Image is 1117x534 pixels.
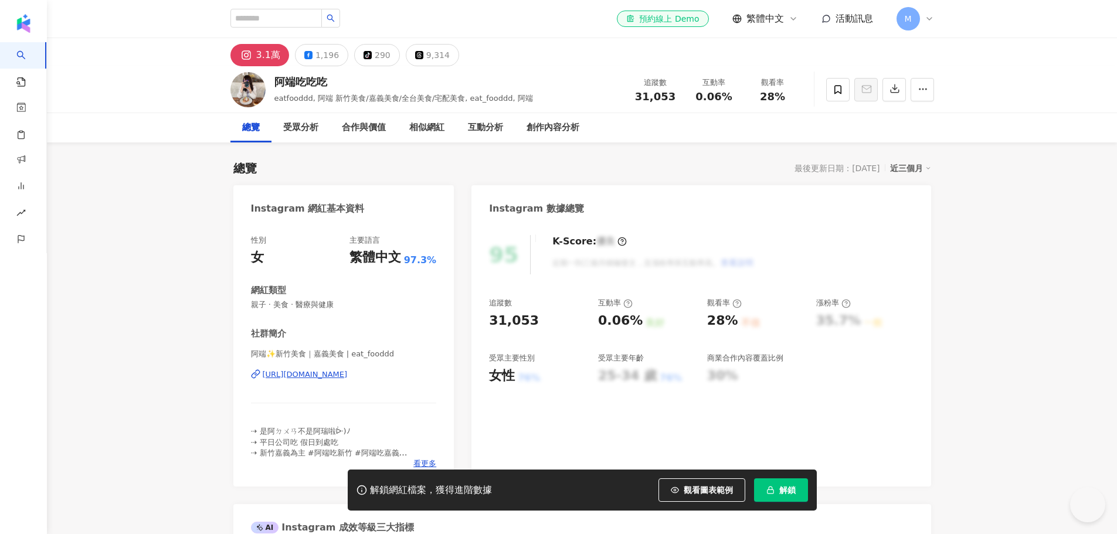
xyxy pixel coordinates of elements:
[256,47,280,63] div: 3.1萬
[707,353,783,363] div: 商業合作內容覆蓋比例
[251,202,365,215] div: Instagram 網紅基本資料
[707,312,738,330] div: 28%
[692,77,736,89] div: 互動率
[598,312,643,330] div: 0.06%
[489,298,512,308] div: 追蹤數
[263,369,348,380] div: [URL][DOMAIN_NAME]
[251,249,264,267] div: 女
[552,235,627,248] div: K-Score :
[251,235,266,246] div: 性別
[633,77,678,89] div: 追蹤數
[489,202,584,215] div: Instagram 數據總覽
[274,94,533,103] span: eatfooddd, 阿端 新竹美食/嘉義美食/全台美食/宅配美食, eat_fooddd, 阿端
[598,353,644,363] div: 受眾主要年齡
[370,484,492,496] div: 解鎖網紅檔案，獲得進階數據
[230,72,266,107] img: KOL Avatar
[375,47,391,63] div: 290
[242,121,260,135] div: 總覽
[315,47,339,63] div: 1,196
[406,44,459,66] button: 9,314
[274,74,533,89] div: 阿端吃吃吃
[354,44,400,66] button: 290
[349,249,401,267] div: 繁體中文
[251,300,437,310] span: 親子 · 美食 · 醫療與健康
[760,91,785,103] span: 28%
[342,121,386,135] div: 合作與價值
[251,427,408,510] span: ⇢ 是阿ㄉㄨㄢ不是阿瑞啦ᐕ)ﾉ ⇢ 平日公司吃 假日到處吃 ⇢ 新竹嘉義為主 #阿端吃新竹 #阿端吃嘉義 ⇢ 合作邀約私訊或➕賴 @124wqqjb ⇢ 不免費授權圖文請勿任意轉載 ⇢ 愛吃早午...
[779,485,796,495] span: 解鎖
[233,160,257,176] div: 總覽
[295,44,348,66] button: 1,196
[658,478,745,502] button: 觀看圖表範例
[283,121,318,135] div: 受眾分析
[251,369,437,380] a: [URL][DOMAIN_NAME]
[746,12,784,25] span: 繁體中文
[409,121,444,135] div: 相似網紅
[413,458,436,469] span: 看更多
[426,47,450,63] div: 9,314
[626,13,699,25] div: 預約線上 Demo
[635,90,675,103] span: 31,053
[795,164,880,173] div: 最後更新日期：[DATE]
[349,235,380,246] div: 主要語言
[489,353,535,363] div: 受眾主要性別
[16,42,40,88] a: search
[230,44,289,66] button: 3.1萬
[251,328,286,340] div: 社群簡介
[327,14,335,22] span: search
[751,77,795,89] div: 觀看率
[754,478,808,502] button: 解鎖
[251,349,437,359] span: 阿端✨新竹美食｜嘉義美食 | eat_fooddd
[695,91,732,103] span: 0.06%
[251,284,286,297] div: 網紅類型
[707,298,742,308] div: 觀看率
[14,14,33,33] img: logo icon
[904,12,911,25] span: M
[468,121,503,135] div: 互動分析
[489,312,539,330] div: 31,053
[816,298,851,308] div: 漲粉率
[836,13,873,24] span: 活動訊息
[527,121,579,135] div: 創作內容分析
[890,161,931,176] div: 近三個月
[684,485,733,495] span: 觀看圖表範例
[598,298,633,308] div: 互動率
[251,521,414,534] div: Instagram 成效等級三大指標
[16,201,26,227] span: rise
[489,367,515,385] div: 女性
[404,254,437,267] span: 97.3%
[251,522,279,533] div: AI
[617,11,708,27] a: 預約線上 Demo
